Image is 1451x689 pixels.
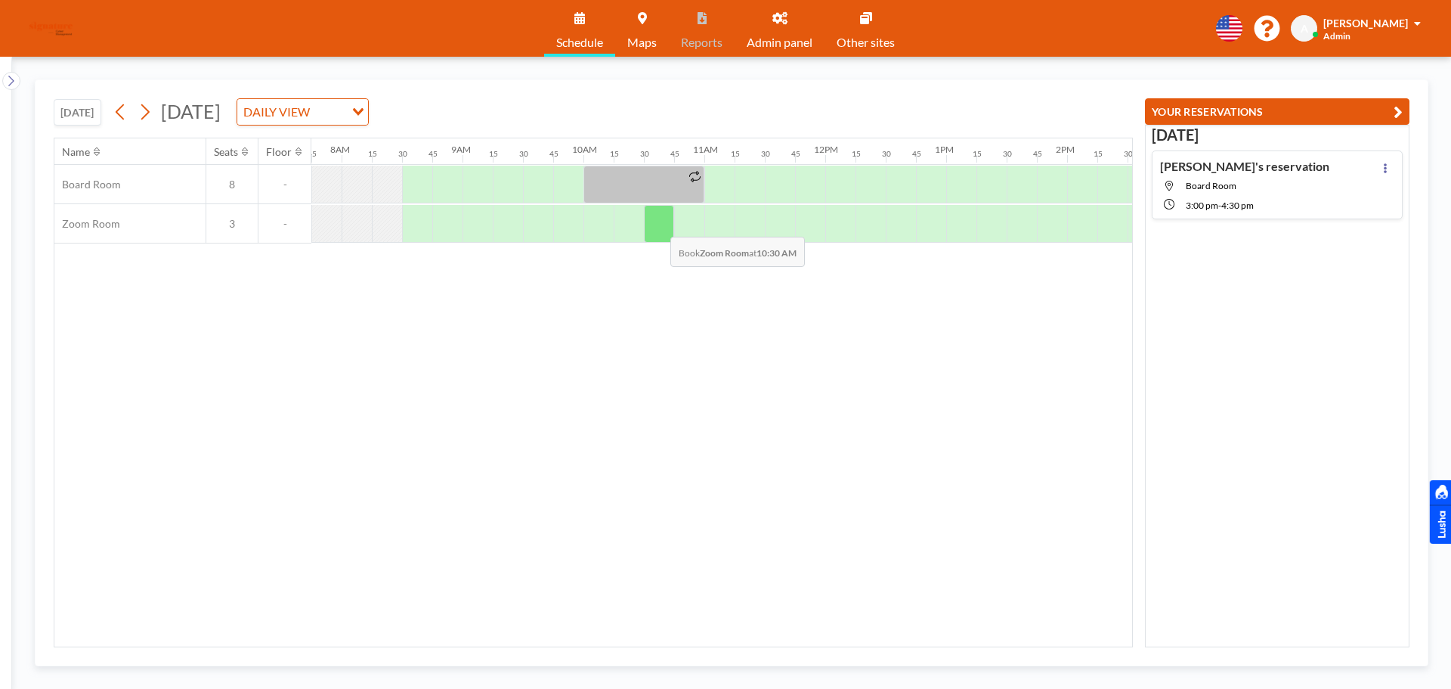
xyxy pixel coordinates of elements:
[161,100,221,123] span: [DATE]
[1221,200,1254,211] span: 4:30 PM
[308,149,317,159] div: 45
[1094,149,1103,159] div: 15
[1152,126,1403,144] h3: [DATE]
[1218,200,1221,211] span: -
[731,149,740,159] div: 15
[973,149,982,159] div: 15
[314,102,343,122] input: Search for option
[240,102,313,122] span: DAILY VIEW
[330,144,350,155] div: 8AM
[206,217,258,231] span: 3
[572,144,597,155] div: 10AM
[1124,149,1133,159] div: 30
[237,99,368,125] div: Search for option
[266,145,292,159] div: Floor
[451,144,471,155] div: 9AM
[258,217,311,231] span: -
[640,149,649,159] div: 30
[62,145,90,159] div: Name
[1145,98,1409,125] button: YOUR RESERVATIONS
[627,36,657,48] span: Maps
[1033,149,1042,159] div: 45
[54,99,101,126] button: [DATE]
[489,149,498,159] div: 15
[1323,30,1350,42] span: Admin
[681,36,722,48] span: Reports
[670,149,679,159] div: 45
[1323,17,1408,29] span: [PERSON_NAME]
[610,149,619,159] div: 15
[791,149,800,159] div: 45
[1301,22,1308,36] span: A
[756,247,797,259] b: 10:30 AM
[258,178,311,191] span: -
[368,149,377,159] div: 15
[882,149,891,159] div: 30
[214,145,238,159] div: Seats
[670,237,805,267] span: Book at
[693,144,718,155] div: 11AM
[556,36,603,48] span: Schedule
[206,178,258,191] span: 8
[1186,200,1218,211] span: 3:00 PM
[1160,159,1329,174] h4: [PERSON_NAME]'s reservation
[54,178,121,191] span: Board Room
[519,149,528,159] div: 30
[700,247,749,259] b: Zoom Room
[852,149,861,159] div: 15
[837,36,895,48] span: Other sites
[1056,144,1075,155] div: 2PM
[1003,149,1012,159] div: 30
[761,149,770,159] div: 30
[398,149,407,159] div: 30
[549,149,558,159] div: 45
[54,217,120,231] span: Zoom Room
[1186,180,1236,191] span: Board Room
[912,149,921,159] div: 45
[814,144,838,155] div: 12PM
[747,36,812,48] span: Admin panel
[24,14,78,44] img: organization-logo
[935,144,954,155] div: 1PM
[428,149,438,159] div: 45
